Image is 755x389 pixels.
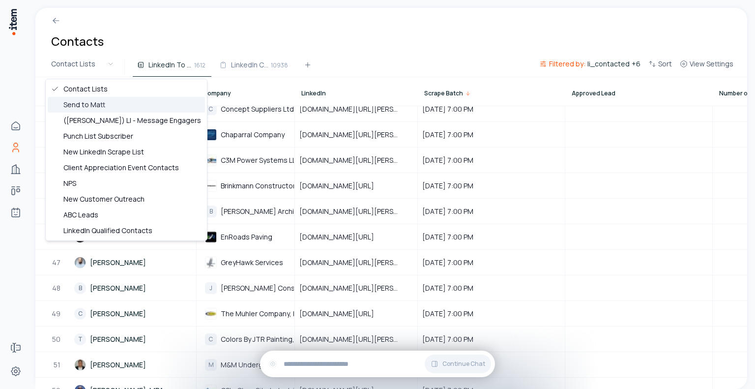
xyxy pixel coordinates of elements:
span: ABC Leads [63,210,98,220]
span: New Customer Outreach [63,194,145,204]
span: NPS [63,179,76,188]
span: ([PERSON_NAME]) LI - Message Engagers [63,116,201,125]
span: Send to Matt [63,100,105,110]
span: New LinkedIn Scrape List [63,147,144,157]
span: LinkedIn Qualified Contacts [63,226,152,236]
span: Contact Lists [63,84,108,94]
span: Client Appreciation Event Contacts [63,163,179,173]
span: Punch List Subscriber [63,131,133,141]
